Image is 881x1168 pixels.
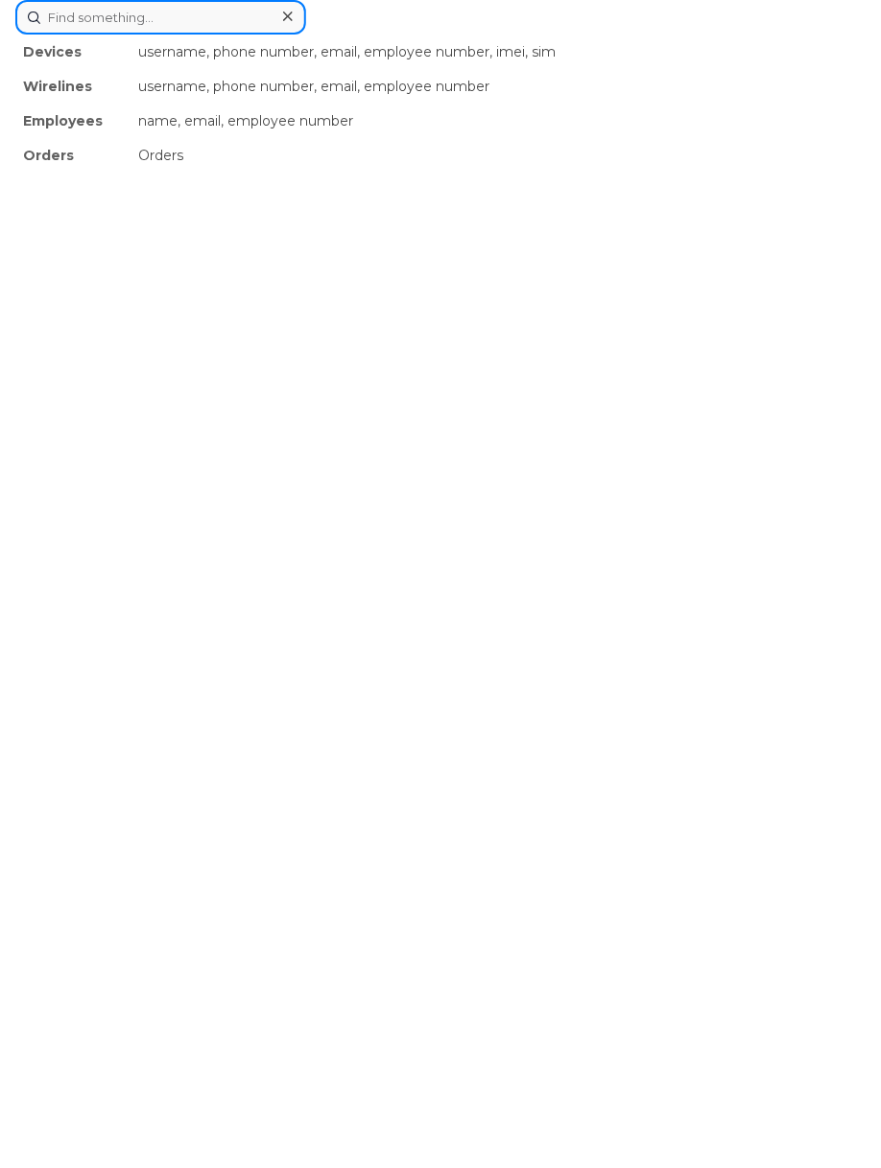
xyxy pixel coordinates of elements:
div: Orders [131,138,866,173]
div: Orders [15,138,131,173]
div: Employees [15,104,131,138]
div: username, phone number, email, employee number [131,69,866,104]
div: Wirelines [15,69,131,104]
div: name, email, employee number [131,104,866,138]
